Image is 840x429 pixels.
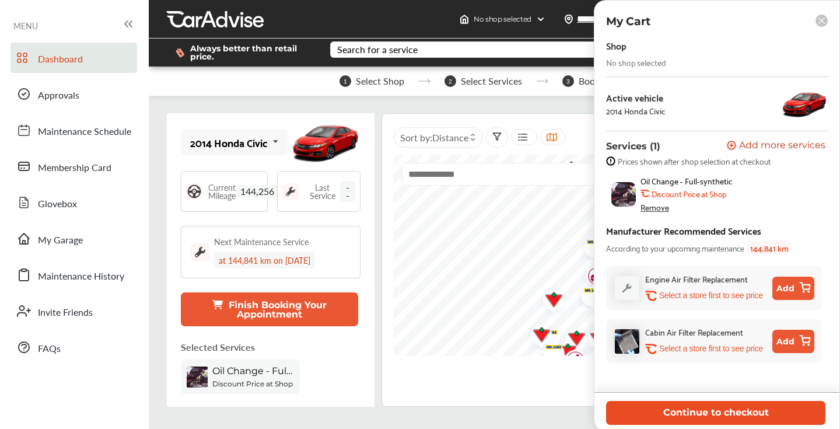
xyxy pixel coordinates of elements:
a: FAQs [10,332,137,362]
div: 2014 Honda Civic [190,137,268,148]
p: Select a store first to see price [659,290,763,301]
span: 2 [444,75,456,87]
div: Shop [606,37,626,53]
img: default_wrench_icon.d1a43860.svg [615,276,639,300]
span: 144,256 [236,185,279,198]
div: Map marker [577,260,606,297]
span: 1 [339,75,351,87]
span: Maintenance Schedule [38,124,131,139]
span: Always better than retail price. [190,44,311,61]
span: 144,841 km [747,241,792,254]
span: Book Appointment [579,76,656,86]
span: Oil Change - Full-synthetic [212,365,294,376]
canvas: Map [394,155,803,356]
span: Maintenance History [38,269,124,284]
img: logo-canadian-tire.png [548,335,579,370]
img: 9498_st0640_046.jpg [781,86,828,121]
img: header-down-arrow.9dd2ce7d.svg [536,15,545,24]
div: Map marker [584,266,614,301]
div: Map marker [557,322,586,357]
img: logo-mr-lube.png [573,280,604,308]
div: Engine Air Filter Replacement [645,272,748,285]
div: Map marker [556,344,585,381]
div: Search for a service [337,45,418,54]
div: Active vehicle [606,92,666,103]
div: Cabin Air Filter Replacement [645,325,743,339]
span: Current Mileage [208,183,236,200]
p: Select a store first to see price [659,343,763,354]
span: MENU [13,21,38,30]
div: Map marker [522,319,551,354]
a: Add more services [727,141,828,152]
b: Discount Price at Shop [652,189,726,198]
span: Sort by : [400,131,468,144]
button: Finish Booking Your Appointment [181,292,358,326]
a: Approvals [10,79,137,109]
img: maintenance_logo [191,243,209,261]
img: oil-change-thumb.jpg [187,367,208,388]
img: stepper-arrow.e24c07c6.svg [536,79,548,83]
img: logo-mr-lube.png [576,232,607,260]
img: logo-canadian-tire.png [584,266,615,301]
div: Map marker [491,353,520,388]
img: cabin-air-filter-replacement-thumb.jpg [615,329,639,354]
a: Invite Friends [10,296,137,326]
img: stepper-arrow.e24c07c6.svg [418,79,430,83]
a: Dashboard [10,43,137,73]
button: Add [772,277,814,300]
button: Continue to checkout [606,401,825,425]
span: FAQs [38,341,61,357]
p: Selected Services [181,340,255,354]
div: Map marker [534,284,563,319]
span: Oil Change - Full-synthetic [640,176,733,186]
button: Add [772,330,814,353]
a: Membership Card [10,151,137,182]
img: logo-canadian-tire.png [557,322,588,357]
div: Remove [640,203,669,212]
div: Manufacturer Recommended Services [606,222,761,238]
a: Glovebox [10,187,137,218]
img: logo-canadian-tire.png [534,284,565,319]
div: No shop selected [606,58,666,67]
p: My Cart [606,15,650,28]
div: 2014 Honda Civic [606,106,666,116]
a: Maintenance History [10,260,137,290]
span: My Garage [38,233,83,248]
a: My Garage [10,224,137,254]
span: Glovebox [38,197,77,212]
button: Add more services [727,141,825,152]
span: Prices shown after shop selection at checkout [618,156,771,166]
span: Invite Friends [38,305,93,320]
div: at 144,841 km on [DATE] [214,252,315,268]
div: Map marker [534,337,563,365]
span: Approvals [38,88,79,103]
img: logo-jiffylube.png [556,344,587,381]
span: Last Service [304,183,340,200]
div: Map marker [573,280,602,308]
p: Services (1) [606,141,660,152]
img: maintenance_logo [282,183,299,200]
img: header-home-logo.8d720a4f.svg [460,15,469,24]
span: Membership Card [38,161,111,176]
span: 3 [562,75,574,87]
div: Map marker [548,335,577,370]
div: Next Maintenance Service [214,236,309,247]
div: Map marker [530,322,559,350]
div: Map marker [576,232,605,260]
img: logo-jiffylube.png [577,260,608,297]
img: dollor_label_vector.a70140d1.svg [176,48,184,58]
b: Discount Price at Shop [212,379,293,388]
img: logo-canadian-tire.png [491,353,522,388]
img: steering_logo [186,183,202,200]
a: Maintenance Schedule [10,115,137,145]
img: logo-mr-lube.png [534,337,565,365]
span: Select Shop [356,76,404,86]
span: Dashboard [38,52,83,67]
span: Select Services [461,76,522,86]
img: location_vector.a44bc228.svg [564,15,573,24]
span: No shop selected [474,15,531,24]
span: Distance [432,131,468,144]
img: mobile_9498_st0640_046.jpg [290,116,360,169]
img: info-strock.ef5ea3fe.svg [606,156,615,166]
span: Add more services [739,141,825,152]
